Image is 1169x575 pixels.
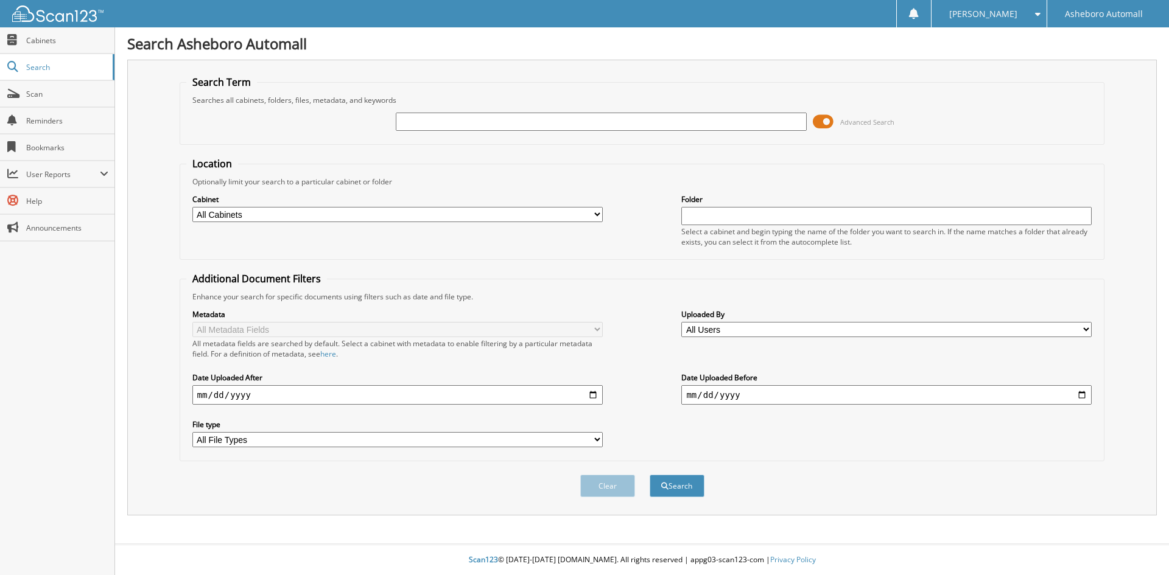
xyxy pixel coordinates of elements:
div: Optionally limit your search to a particular cabinet or folder [186,176,1098,187]
div: Searches all cabinets, folders, files, metadata, and keywords [186,95,1098,105]
label: Cabinet [192,194,603,204]
legend: Search Term [186,75,257,89]
input: end [681,385,1092,405]
label: File type [192,419,603,430]
input: start [192,385,603,405]
label: Metadata [192,309,603,319]
span: Bookmarks [26,142,108,153]
span: Asheboro Automall [1065,10,1143,18]
button: Search [650,475,704,497]
span: Reminders [26,116,108,126]
a: Privacy Policy [770,554,816,565]
span: Advanced Search [840,117,894,127]
iframe: Chat Widget [1108,517,1169,575]
legend: Location [186,157,238,170]
label: Date Uploaded Before [681,372,1092,383]
h1: Search Asheboro Automall [127,33,1157,54]
button: Clear [580,475,635,497]
legend: Additional Document Filters [186,272,327,285]
span: User Reports [26,169,100,179]
div: © [DATE]-[DATE] [DOMAIN_NAME]. All rights reserved | appg03-scan123-com | [115,545,1169,575]
div: Select a cabinet and begin typing the name of the folder you want to search in. If the name match... [681,226,1092,247]
label: Uploaded By [681,309,1092,319]
div: Enhance your search for specific documents using filters such as date and file type. [186,291,1098,302]
img: scan123-logo-white.svg [12,5,104,22]
span: Announcements [26,223,108,233]
label: Date Uploaded After [192,372,603,383]
a: here [320,349,336,359]
span: Search [26,62,107,72]
span: Cabinets [26,35,108,46]
span: Scan [26,89,108,99]
span: Help [26,196,108,206]
span: [PERSON_NAME] [949,10,1017,18]
label: Folder [681,194,1092,204]
span: Scan123 [469,554,498,565]
div: All metadata fields are searched by default. Select a cabinet with metadata to enable filtering b... [192,338,603,359]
